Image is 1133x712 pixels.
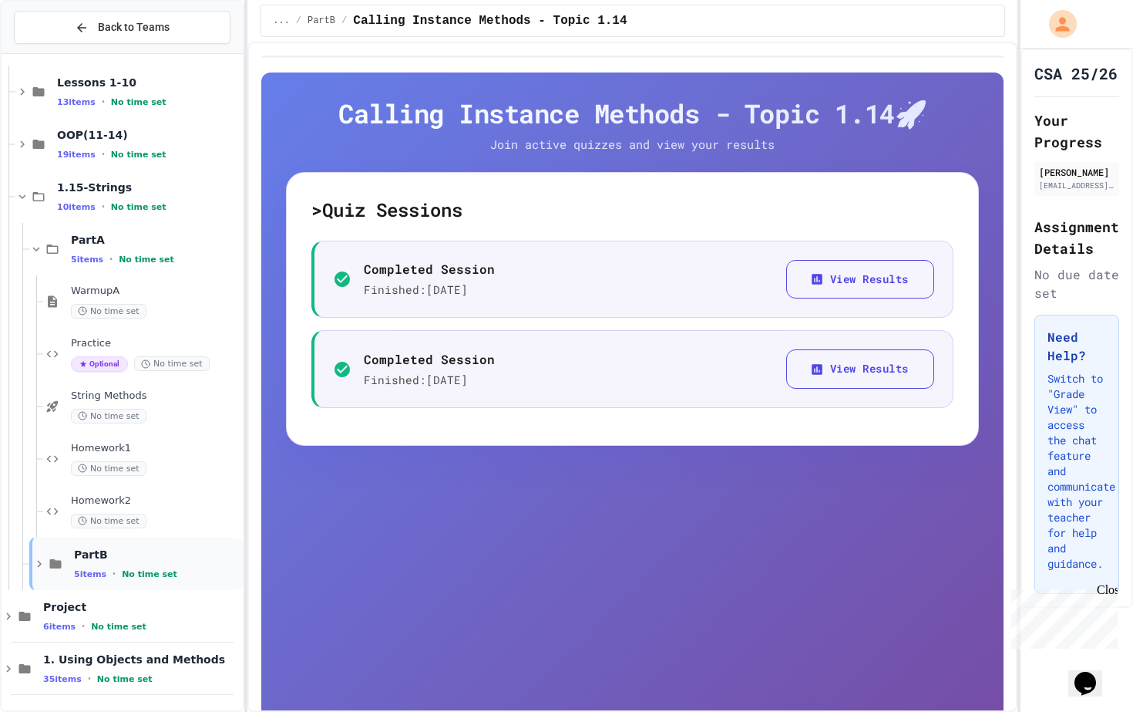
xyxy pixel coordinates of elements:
[1039,165,1115,179] div: [PERSON_NAME]
[311,197,953,222] h5: > Quiz Sessions
[71,494,240,508] span: Homework2
[57,202,96,212] span: 10 items
[57,76,240,89] span: Lessons 1-10
[459,136,806,154] p: Join active quizzes and view your results
[71,255,103,265] span: 5 items
[1034,216,1119,259] h2: Assignment Details
[57,128,240,142] span: OOP(11-14)
[1047,328,1106,365] h3: Need Help?
[1047,371,1106,572] p: Switch to "Grade View" to access the chat feature and communicate with your teacher for help and ...
[102,96,105,108] span: •
[71,461,146,476] span: No time set
[71,442,240,455] span: Homework1
[119,255,174,265] span: No time set
[91,622,146,632] span: No time set
[1005,583,1118,649] iframe: chat widget
[286,97,979,130] h4: Calling Instance Methods - Topic 1.14 🚀
[71,356,128,372] span: Optional
[1034,62,1118,84] h1: CSA 25/26
[341,15,347,27] span: /
[71,233,240,247] span: PartA
[122,569,177,579] span: No time set
[1034,110,1119,153] h2: Your Progress
[111,150,166,160] span: No time set
[88,673,91,685] span: •
[308,15,335,27] span: PartB
[43,674,82,684] span: 35 items
[57,97,96,107] span: 13 items
[111,202,166,212] span: No time set
[1033,6,1081,42] div: My Account
[353,12,627,30] span: Calling Instance Methods - Topic 1.14
[134,356,210,371] span: No time set
[364,260,495,278] p: Completed Session
[296,15,301,27] span: /
[71,285,240,298] span: WarmupA
[43,653,240,666] span: 1. Using Objects and Methods
[74,569,106,579] span: 5 items
[364,282,495,299] p: Finished: [DATE]
[273,15,290,27] span: ...
[57,181,240,194] span: 1.15-Strings
[97,674,153,684] span: No time set
[98,19,170,35] span: Back to Teams
[102,148,105,160] span: •
[1039,180,1115,191] div: [EMAIL_ADDRESS][DOMAIN_NAME]
[113,568,116,580] span: •
[71,409,146,423] span: No time set
[111,97,166,107] span: No time set
[102,201,105,213] span: •
[71,390,240,403] span: String Methods
[57,150,96,160] span: 19 items
[786,260,934,299] button: View Results
[786,349,934,389] button: View Results
[364,350,495,369] p: Completed Session
[109,253,113,265] span: •
[14,11,230,44] button: Back to Teams
[364,372,495,389] p: Finished: [DATE]
[1068,650,1118,697] iframe: chat widget
[82,620,85,633] span: •
[71,514,146,528] span: No time set
[71,304,146,319] span: No time set
[1034,265,1119,302] div: No due date set
[43,600,240,614] span: Project
[71,337,240,350] span: Practice
[74,548,240,562] span: PartB
[43,622,76,632] span: 6 items
[6,6,106,98] div: Chat with us now!Close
